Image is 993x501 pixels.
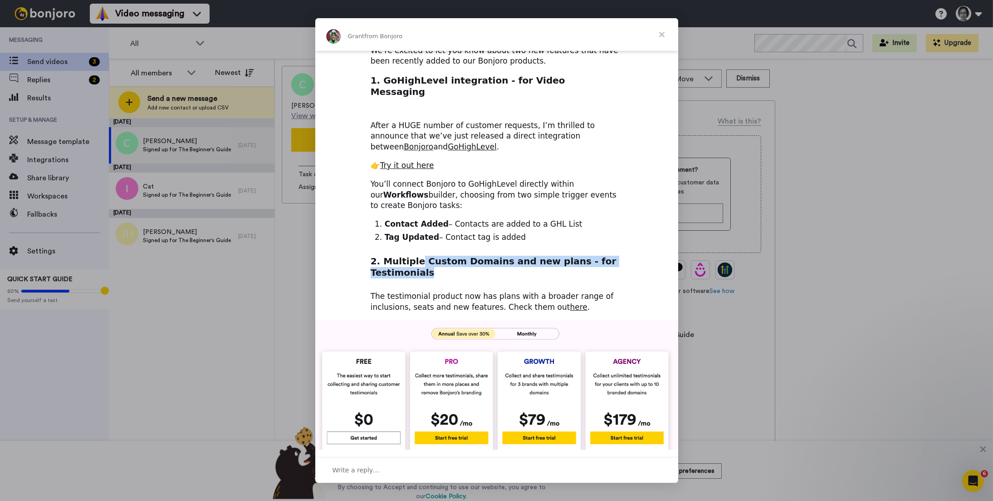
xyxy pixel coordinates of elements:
[326,29,341,44] img: Profile image for Grant
[371,255,623,283] h2: 2. Multiple Custom Domains and new plans - for Testimonials
[371,160,623,171] div: 👉
[348,33,365,40] span: Grant
[364,33,402,40] span: from Bonjoro
[385,219,449,228] b: Contact Added
[371,74,623,103] h2: 1. GoHighLevel integration - for Video Messaging
[646,18,678,51] span: Close
[380,161,434,170] a: Try it out here
[383,190,429,199] b: Workflows
[371,109,623,153] div: After a HUGE number of customer requests, I’m thrilled to announce that we’ve just released a dir...
[371,179,623,211] div: You’ll connect Bonjoro to GoHighLevel directly within our builder, choosing from two simple trigg...
[315,457,678,483] div: Open conversation and reply
[570,303,587,312] a: here
[448,142,497,151] a: GoHighLevel
[385,233,439,242] b: Tag Updated
[385,232,623,243] li: – Contact tag is added
[385,219,623,230] li: – Contacts are added to a GHL List
[404,142,433,151] a: Bonjoro
[371,291,623,313] div: The testimonial product now has plans with a broader range of inclusions, seats and new features....
[333,464,380,476] span: Write a reply…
